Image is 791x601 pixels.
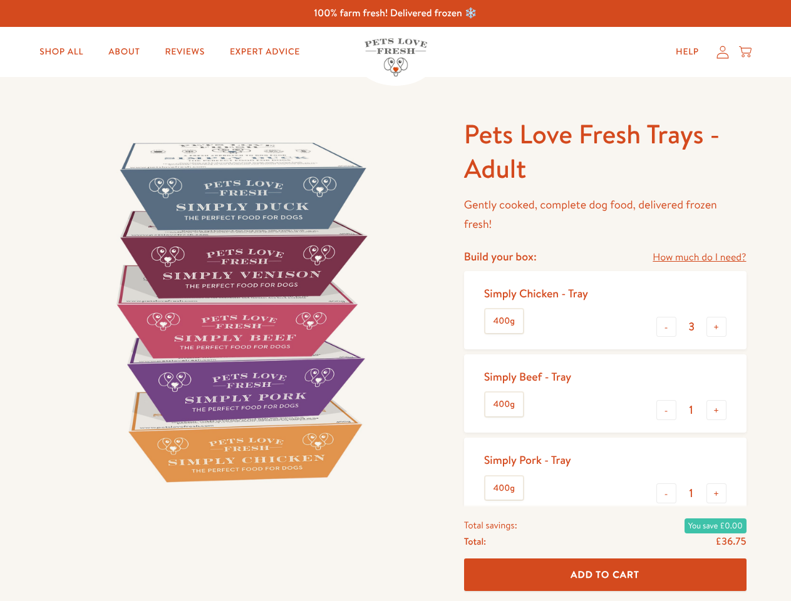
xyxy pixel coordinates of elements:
span: £36.75 [715,535,746,548]
label: 400g [485,393,523,416]
a: Expert Advice [220,39,310,64]
span: Total savings: [464,517,517,533]
p: Gently cooked, complete dog food, delivered frozen fresh! [464,195,747,234]
div: Simply Beef - Tray [484,369,571,384]
h4: Build your box: [464,249,537,264]
img: Pets Love Fresh Trays - Adult [45,117,434,506]
button: + [706,483,726,503]
a: Reviews [155,39,214,64]
button: + [706,317,726,337]
button: - [656,483,676,503]
span: Total: [464,533,486,550]
button: Add To Cart [464,558,747,592]
a: How much do I need? [653,249,746,266]
label: 400g [485,309,523,333]
a: Shop All [29,39,93,64]
label: 400g [485,476,523,500]
span: You save £0.00 [685,518,747,533]
span: Add To Cart [571,568,639,581]
div: Simply Chicken - Tray [484,286,588,300]
a: Help [666,39,709,64]
button: - [656,400,676,420]
button: + [706,400,726,420]
img: Pets Love Fresh [364,38,427,76]
a: About [98,39,150,64]
button: - [656,317,676,337]
div: Simply Pork - Tray [484,453,571,467]
h1: Pets Love Fresh Trays - Adult [464,117,747,185]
